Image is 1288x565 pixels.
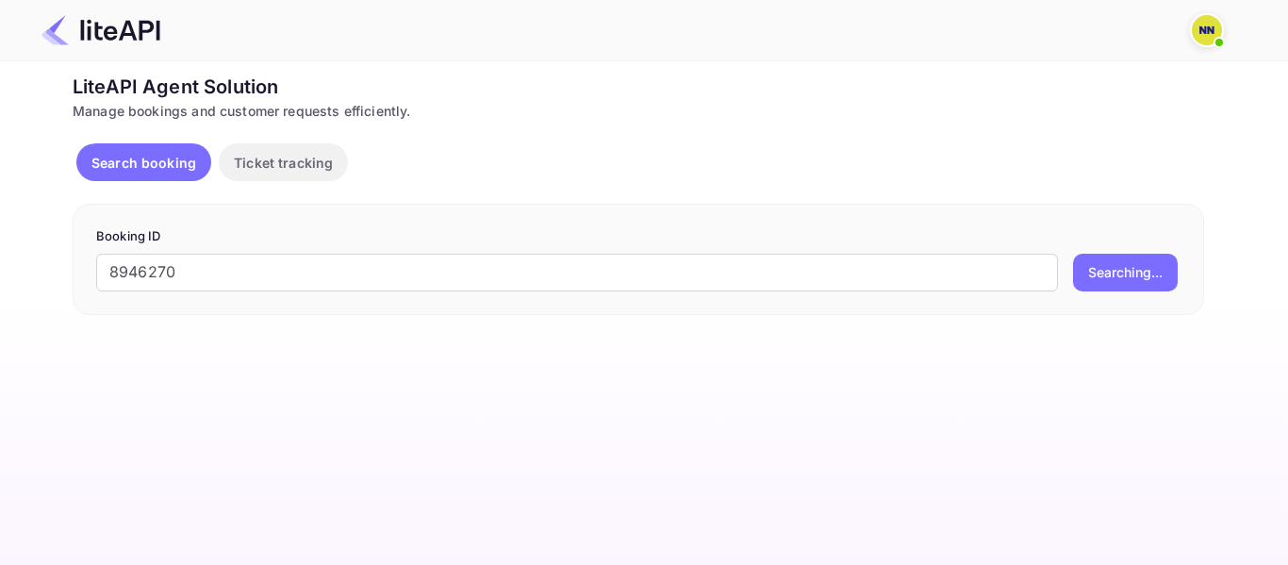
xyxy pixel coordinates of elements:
button: Searching... [1073,254,1178,291]
div: LiteAPI Agent Solution [73,73,1204,101]
p: Search booking [91,153,196,173]
div: Manage bookings and customer requests efficiently. [73,101,1204,121]
p: Ticket tracking [234,153,333,173]
p: Booking ID [96,227,1181,246]
img: LiteAPI Logo [41,15,160,45]
input: Enter Booking ID (e.g., 63782194) [96,254,1058,291]
img: N/A N/A [1192,15,1222,45]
